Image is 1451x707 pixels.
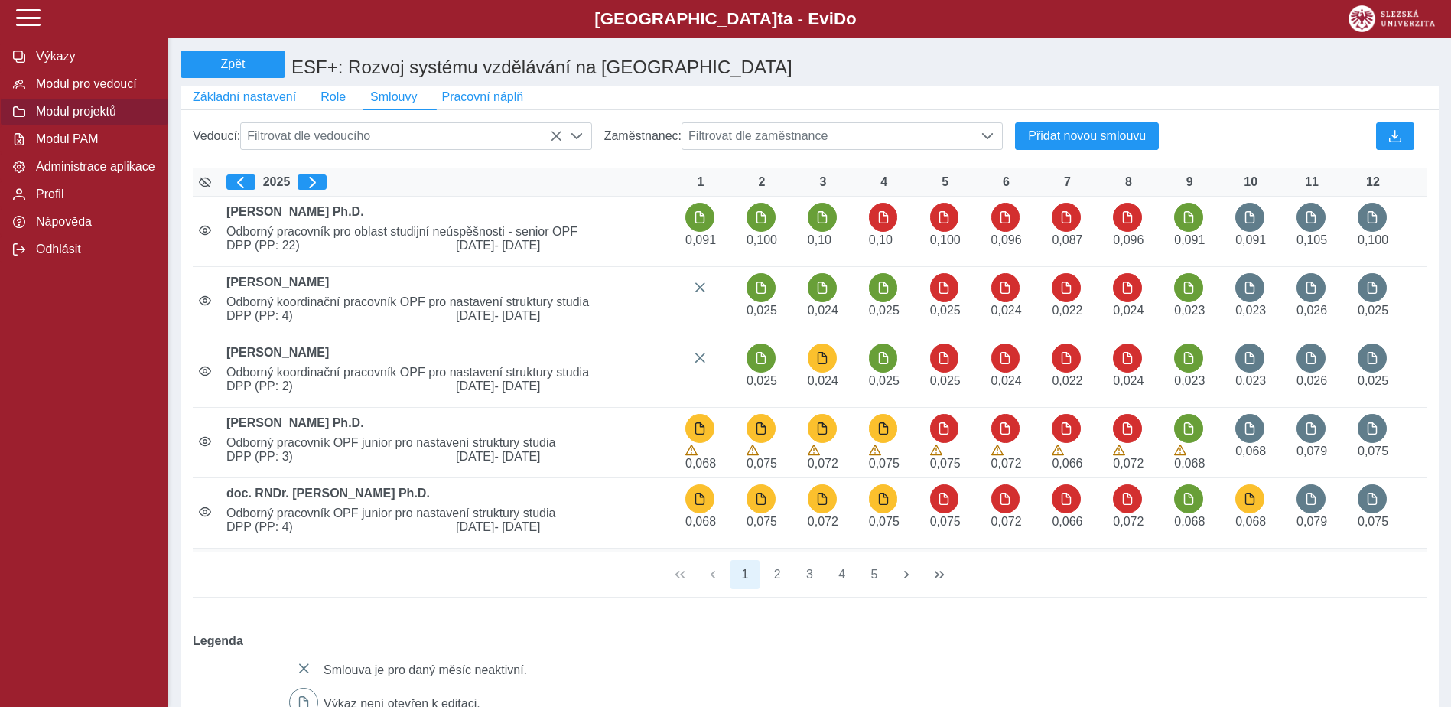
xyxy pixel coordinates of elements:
span: Úvazek : 0,6 h / den. 3 h / týden. [1358,445,1388,458]
span: Úvazek : 0,8 h / den. 4 h / týden. [808,233,831,246]
span: Odborný pracovník pro oblast studijní neúspěšnosti - senior OPF [220,225,679,239]
span: DPP (PP: 4) [220,520,450,534]
span: Úvazek : 0,184 h / den. 0,92 h / týden. [1235,304,1266,317]
div: 2025 [226,174,673,190]
div: 8 [1113,175,1144,189]
span: Úvazek : 0,728 h / den. 3,64 h / týden. [1174,233,1205,246]
b: doc. RNDr. [PERSON_NAME] Ph.D. [226,487,430,500]
span: Profil [31,187,155,201]
span: Filtrovat dle vedoucího [241,123,562,149]
span: o [846,9,857,28]
span: Úvazek : 0,768 h / den. 3,84 h / týden. [1113,233,1144,246]
i: Zobrazit aktivní / neaktivní smlouvy [199,176,211,188]
button: Pracovní náplň [429,86,535,109]
span: Úvazek : 0,192 h / den. 0,96 h / týden. [1113,304,1144,317]
span: - [DATE] [494,239,540,252]
span: Úvazek : 0,208 h / den. 1,04 h / týden. [1296,374,1327,387]
span: [DATE] [450,450,679,464]
button: Zpět [181,50,285,78]
span: Modul pro vedoucí [31,77,155,91]
span: Úvazek : 0,728 h / den. 3,64 h / týden. [1235,233,1266,246]
span: Výkaz obsahuje upozornění. [1174,445,1186,457]
div: 11 [1296,175,1327,189]
span: Výkaz obsahuje upozornění. [808,445,820,457]
h1: ESF+: Rozvoj systému vzdělávání na [GEOGRAPHIC_DATA] [285,50,1124,86]
span: Úvazek : 0,184 h / den. 0,92 h / týden. [1235,374,1266,387]
div: 10 [1235,175,1266,189]
span: Úvazek : 0,728 h / den. 3,64 h / týden. [685,233,716,246]
span: [DATE] [450,239,679,252]
span: Úvazek : 0,192 h / den. 0,96 h / týden. [991,304,1022,317]
span: Odborný pracovník OPF junior pro nastavení struktury studia [220,436,679,450]
span: Úvazek : 0,192 h / den. 0,96 h / týden. [991,374,1022,387]
button: Základní nastavení [181,86,308,109]
span: Úvazek : 0,6 h / den. 3 h / týden. [747,515,777,528]
span: Úvazek : 0,6 h / den. 3 h / týden. [869,457,900,470]
span: Úvazek : 0,576 h / den. 2,88 h / týden. [1113,515,1144,528]
span: Výkaz obsahuje upozornění. [991,445,1004,457]
img: logo_web_su.png [1349,5,1435,32]
button: 4 [828,560,857,589]
span: Zpět [187,57,278,71]
button: 2 [763,560,792,589]
span: Úvazek : 0,2 h / den. 1 h / týden. [747,374,777,387]
span: Pracovní náplň [441,90,523,104]
div: Zaměstnanec: [598,116,1010,156]
span: Úvazek : 0,176 h / den. 0,88 h / týden. [1052,304,1082,317]
span: Úvazek : 0,6 h / den. 3 h / týden. [930,515,961,528]
i: Smlouva je aktivní [199,295,211,307]
span: Úvazek : 0,632 h / den. 3,16 h / týden. [1296,515,1327,528]
div: 2 [747,175,777,189]
i: Smlouva je aktivní [199,506,211,518]
div: 3 [808,175,838,189]
span: Administrace aplikace [31,160,155,174]
i: Smlouva je aktivní [199,224,211,236]
span: Základní nastavení [193,90,296,104]
div: 5 [930,175,961,189]
button: 3 [795,560,825,589]
span: Odhlásit [31,243,155,256]
span: Výkaz obsahuje upozornění. [747,445,759,457]
span: Úvazek : 0,576 h / den. 2,88 h / týden. [808,457,838,470]
b: [PERSON_NAME] Ph.D. [226,416,364,429]
span: Úvazek : 0,576 h / den. 2,88 h / týden. [991,457,1022,470]
i: Smlouva je aktivní [199,435,211,448]
span: t [777,9,782,28]
div: 12 [1358,175,1388,189]
b: [GEOGRAPHIC_DATA] a - Evi [46,9,1405,29]
span: Úvazek : 0,192 h / den. 0,96 h / týden. [1113,374,1144,387]
span: Úvazek : 0,8 h / den. 4 h / týden. [930,233,961,246]
span: Smlouva je pro daný měsíc neaktivní. [324,663,527,676]
span: Úvazek : 0,528 h / den. 2,64 h / týden. [1052,457,1082,470]
b: Legenda [187,628,1420,654]
span: Filtrovat dle zaměstnance [682,123,974,149]
span: Úvazek : 0,576 h / den. 2,88 h / týden. [808,515,838,528]
span: Role [320,90,346,104]
span: Úvazek : 0,2 h / den. 1 h / týden. [1358,304,1388,317]
span: Výkaz obsahuje upozornění. [685,445,698,457]
span: Úvazek : 0,84 h / den. 4,2 h / týden. [1296,233,1327,246]
span: Úvazek : 0,6 h / den. 3 h / týden. [1358,515,1388,528]
span: Výkaz obsahuje upozornění. [930,445,942,457]
b: [PERSON_NAME] Ph.D. [226,205,364,218]
span: Úvazek : 0,8 h / den. 4 h / týden. [869,233,893,246]
span: Úvazek : 0,544 h / den. 2,72 h / týden. [1174,515,1205,528]
span: Úvazek : 0,8 h / den. 4 h / týden. [747,233,777,246]
span: Odborný pracovník OPF junior pro nastavení struktury studia [220,507,679,520]
button: Smlouvy [358,86,429,109]
span: Úvazek : 0,528 h / den. 2,64 h / týden. [1052,515,1082,528]
span: [DATE] [450,309,679,323]
span: DPP (PP: 2) [220,380,450,393]
button: 1 [730,560,760,589]
span: Vedoucí: [193,129,240,143]
span: - [DATE] [494,309,540,322]
i: Smlouva je aktivní [199,365,211,377]
button: Role [308,86,358,109]
span: Přidat novou smlouvu [1028,129,1146,143]
span: Úvazek : 0,2 h / den. 1 h / týden. [1358,374,1388,387]
div: 1 [685,175,716,189]
span: Úvazek : 0,2 h / den. 1 h / týden. [747,304,777,317]
span: DPP (PP: 22) [220,239,450,252]
span: Úvazek : 0,2 h / den. 1 h / týden. [930,304,961,317]
span: Úvazek : 0,176 h / den. 0,88 h / týden. [1052,374,1082,387]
